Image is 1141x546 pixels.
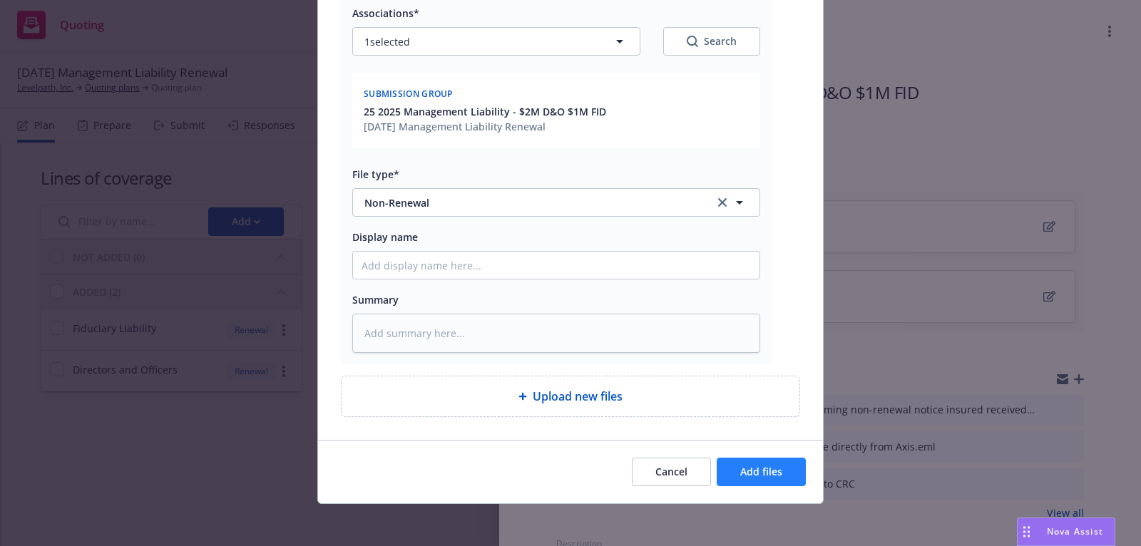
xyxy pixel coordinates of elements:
div: Upload new files [341,376,800,417]
button: Cancel [632,458,711,486]
button: Nova Assist [1017,517,1115,546]
span: Cancel [655,465,687,478]
span: Upload new files [533,388,623,405]
div: Drag to move [1018,518,1035,545]
span: Nova Assist [1047,525,1103,537]
span: Add files [740,465,782,478]
button: Add files [717,458,806,486]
